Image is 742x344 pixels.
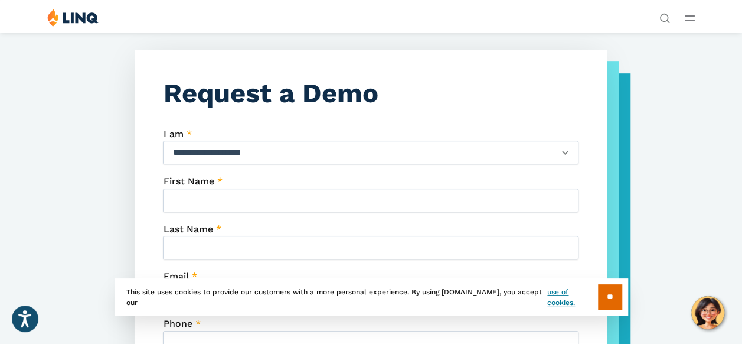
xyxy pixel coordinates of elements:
div: This site uses cookies to provide our customers with a more personal experience. By using [DOMAIN... [115,278,628,316]
nav: Utility Navigation [659,8,670,22]
button: Open Main Menu [685,11,695,24]
span: Last Name [163,223,213,235]
img: LINQ | K‑12 Software [47,8,99,27]
span: Email [163,271,188,282]
span: First Name [163,176,214,187]
button: Hello, have a question? Let’s chat. [691,296,724,329]
button: Open Search Bar [659,12,670,22]
a: use of cookies. [547,287,597,308]
h3: Request a Demo [163,78,578,109]
span: I am [163,128,183,139]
